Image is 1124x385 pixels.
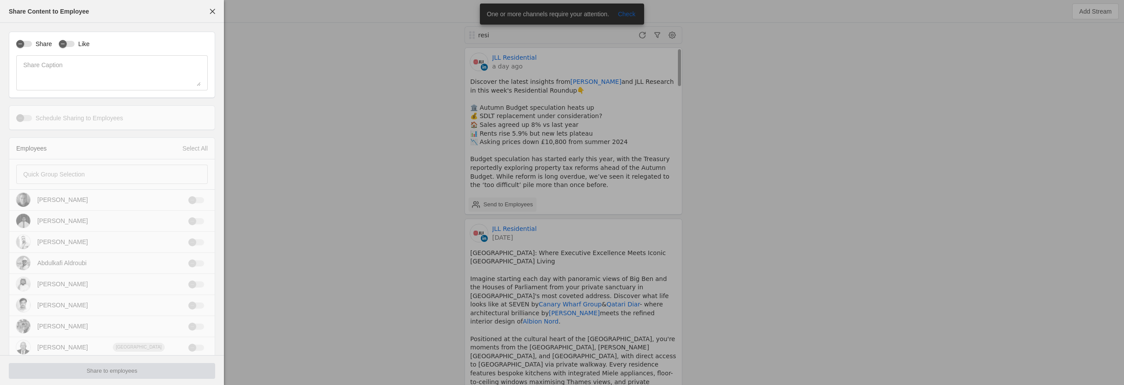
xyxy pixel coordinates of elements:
img: cache [16,298,30,312]
mat-label: Share Caption [23,60,63,70]
div: [PERSON_NAME] [37,301,88,309]
div: Abdulkafi Aldroubi [37,259,86,267]
img: cache [16,256,30,270]
span: Employees [16,145,47,152]
div: [PERSON_NAME] [37,280,88,288]
img: cache [16,340,30,354]
div: [GEOGRAPHIC_DATA] [113,343,165,352]
label: Like [75,40,90,48]
img: cache [16,319,30,333]
img: cache [16,193,30,207]
div: [PERSON_NAME] [37,216,88,225]
mat-label: Quick Group Selection [23,169,85,180]
div: [PERSON_NAME] [37,237,88,246]
div: Select All [182,144,208,153]
img: cache [16,277,30,291]
img: cache [16,214,30,228]
img: cache [16,235,30,249]
div: [PERSON_NAME] [37,322,88,331]
div: [PERSON_NAME] [37,343,88,352]
label: Share [32,40,52,48]
div: Share Content to Employee [9,7,89,16]
div: [PERSON_NAME] [37,195,88,204]
label: Schedule Sharing to Employees [32,114,123,122]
